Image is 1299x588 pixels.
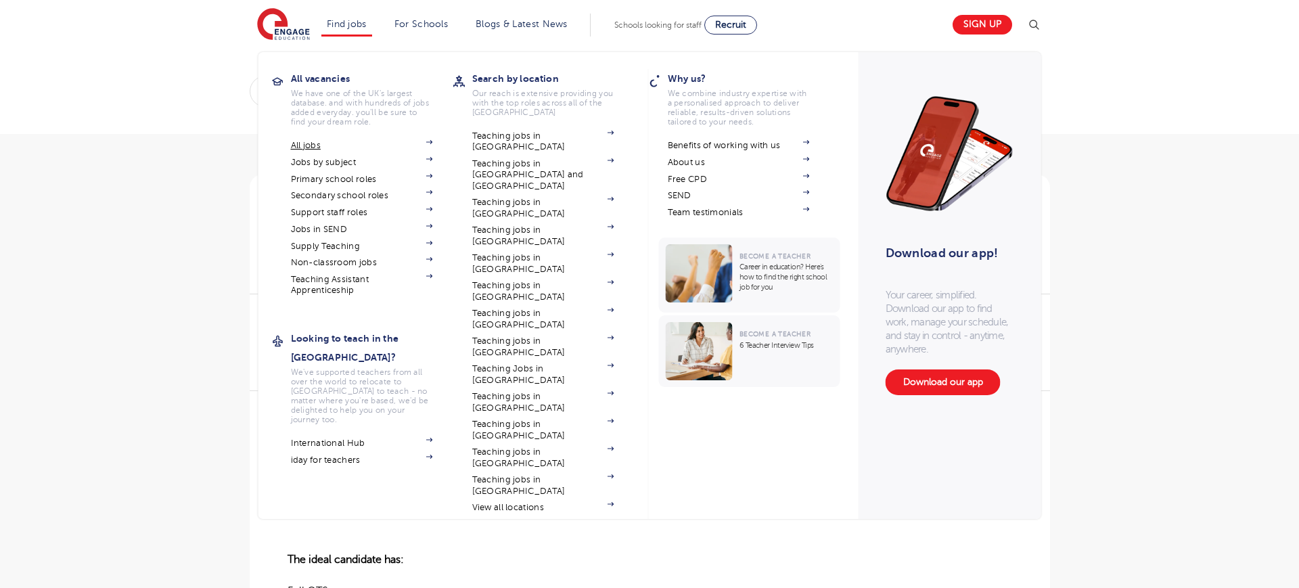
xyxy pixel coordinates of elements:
a: Teaching Assistant Apprenticeship [291,274,433,296]
a: All vacanciesWe have one of the UK's largest database. and with hundreds of jobs added everyday. ... [291,69,453,127]
a: Teaching jobs in [GEOGRAPHIC_DATA] [472,252,614,275]
p: We combine industry expertise with a personalised approach to deliver reliable, results-driven so... [668,89,810,127]
a: Teaching jobs in [GEOGRAPHIC_DATA] [472,391,614,413]
a: Find jobs [327,19,367,29]
p: Your career, simplified. Download our app to find work, manage your schedule, and stay in control... [886,288,1014,356]
a: View all locations [472,502,614,513]
a: Benefits of working with us [668,140,810,151]
a: Become a TeacherCareer in education? Here’s how to find the right school job for you [659,238,844,313]
a: Search by locationOur reach is extensive providing you with the top roles across all of the [GEOG... [472,69,635,117]
a: Looking to teach in the [GEOGRAPHIC_DATA]?We've supported teachers from all over the world to rel... [291,329,453,424]
img: Engage Education [257,8,310,42]
a: International Hub [291,438,433,449]
span: Become a Teacher [739,252,811,260]
h3: Looking to teach in the [GEOGRAPHIC_DATA]? [291,329,453,367]
a: Jobs by subject [291,157,433,168]
a: Jobs in SEND [291,224,433,235]
span: Schools looking for staff [614,20,702,30]
h3: All vacancies [291,69,453,88]
a: Team testimonials [668,207,810,218]
a: Support staff roles [291,207,433,218]
a: Teaching jobs in [GEOGRAPHIC_DATA] [472,197,614,219]
a: Teaching jobs in [GEOGRAPHIC_DATA] [472,225,614,247]
a: Supply Teaching [291,241,433,252]
div: Submit [250,76,570,107]
h3: Download our app! [886,238,1008,268]
a: All jobs [291,140,433,151]
a: Teaching jobs in [GEOGRAPHIC_DATA] [472,308,614,330]
a: Become a Teacher6 Teacher Interview Tips [659,315,844,387]
b: The ideal candidate has: [288,553,404,566]
a: Non-classroom jobs [291,257,433,268]
h3: Search by location [472,69,635,88]
a: Recruit [704,16,757,35]
a: For Schools [394,19,448,29]
h3: Why us? [668,69,830,88]
a: Teaching jobs in [GEOGRAPHIC_DATA] [472,419,614,441]
a: Sign up [953,15,1012,35]
p: Career in education? Here’s how to find the right school job for you [739,262,834,292]
a: Download our app [886,369,1001,395]
a: Teaching jobs in [GEOGRAPHIC_DATA] [472,336,614,358]
a: Teaching jobs in [GEOGRAPHIC_DATA] [472,447,614,469]
span: Become a Teacher [739,330,811,338]
a: Teaching jobs in [GEOGRAPHIC_DATA] and [GEOGRAPHIC_DATA] [472,158,614,191]
a: Teaching jobs in [GEOGRAPHIC_DATA] [472,131,614,153]
p: 6 Teacher Interview Tips [739,340,834,350]
a: Teaching jobs in [GEOGRAPHIC_DATA] [472,280,614,302]
a: Secondary school roles [291,190,433,201]
p: We have one of the UK's largest database. and with hundreds of jobs added everyday. you'll be sur... [291,89,433,127]
a: Why us?We combine industry expertise with a personalised approach to deliver reliable, results-dr... [668,69,830,127]
a: About us [668,157,810,168]
a: Teaching Jobs in [GEOGRAPHIC_DATA] [472,363,614,386]
a: Teaching jobs in [GEOGRAPHIC_DATA] [472,474,614,497]
span: Recruit [715,20,746,30]
a: Primary school roles [291,174,433,185]
p: We've supported teachers from all over the world to relocate to [GEOGRAPHIC_DATA] to teach - no m... [291,367,433,424]
a: SEND [668,190,810,201]
a: Free CPD [668,174,810,185]
p: Our reach is extensive providing you with the top roles across all of the [GEOGRAPHIC_DATA] [472,89,614,117]
a: iday for teachers [291,455,433,466]
a: Blogs & Latest News [476,19,568,29]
